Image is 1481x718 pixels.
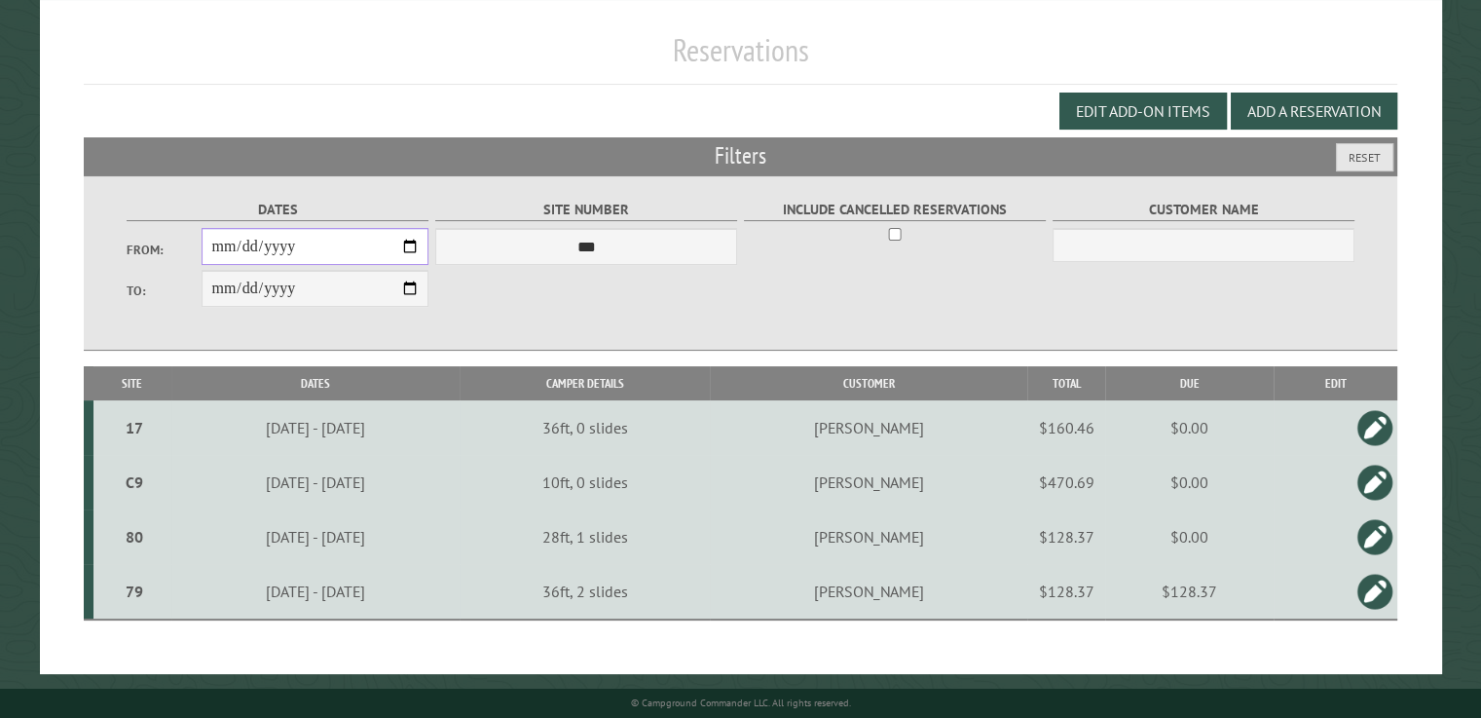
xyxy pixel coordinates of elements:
[1274,366,1397,400] th: Edit
[1027,564,1105,620] td: $128.37
[710,400,1027,455] td: [PERSON_NAME]
[710,455,1027,510] td: [PERSON_NAME]
[101,527,167,547] div: 80
[127,241,203,259] label: From:
[174,582,457,601] div: [DATE] - [DATE]
[460,564,711,620] td: 36ft, 2 slides
[1105,366,1274,400] th: Due
[1105,455,1274,510] td: $0.00
[1027,366,1105,400] th: Total
[174,418,457,437] div: [DATE] - [DATE]
[1027,400,1105,455] td: $160.46
[460,400,711,455] td: 36ft, 0 slides
[1059,93,1227,130] button: Edit Add-on Items
[101,418,167,437] div: 17
[84,31,1397,85] h1: Reservations
[171,366,460,400] th: Dates
[631,697,851,709] small: © Campground Commander LLC. All rights reserved.
[435,199,738,221] label: Site Number
[1053,199,1355,221] label: Customer Name
[174,472,457,492] div: [DATE] - [DATE]
[710,510,1027,564] td: [PERSON_NAME]
[84,137,1397,174] h2: Filters
[460,510,711,564] td: 28ft, 1 slides
[1105,400,1274,455] td: $0.00
[1231,93,1397,130] button: Add a Reservation
[101,582,167,601] div: 79
[93,366,171,400] th: Site
[101,472,167,492] div: C9
[710,564,1027,620] td: [PERSON_NAME]
[460,366,711,400] th: Camper Details
[127,199,429,221] label: Dates
[744,199,1047,221] label: Include Cancelled Reservations
[1105,510,1274,564] td: $0.00
[460,455,711,510] td: 10ft, 0 slides
[1105,564,1274,620] td: $128.37
[127,282,203,300] label: To:
[174,527,457,547] div: [DATE] - [DATE]
[1027,455,1105,510] td: $470.69
[710,366,1027,400] th: Customer
[1336,143,1393,171] button: Reset
[1027,510,1105,564] td: $128.37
